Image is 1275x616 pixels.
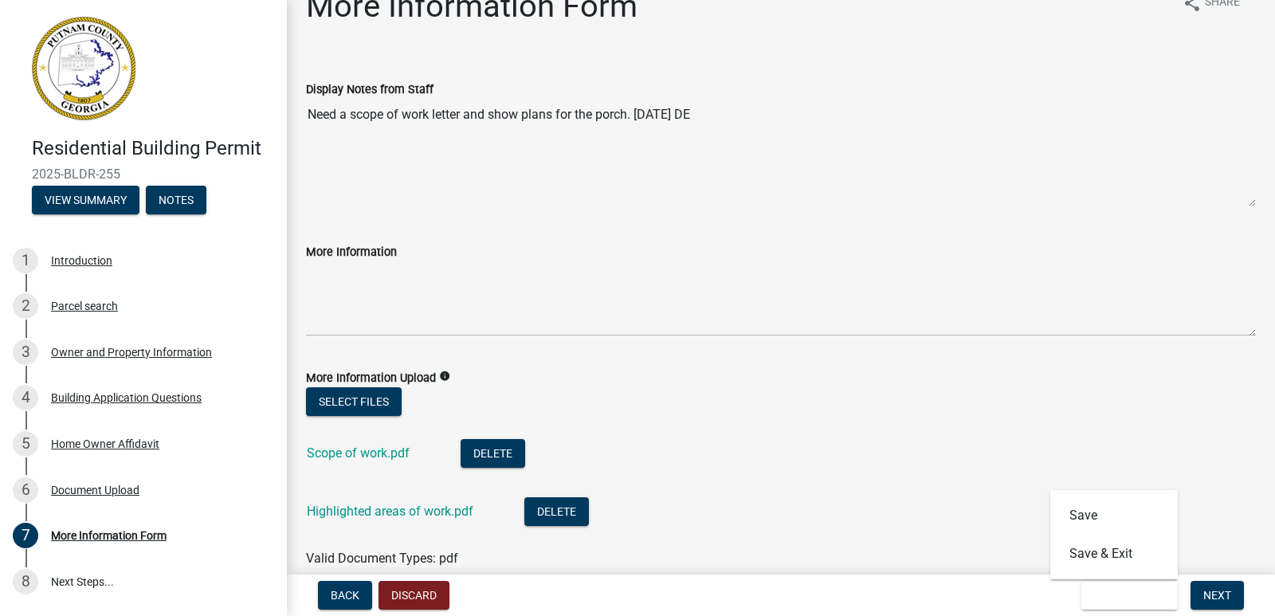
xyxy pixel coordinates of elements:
[32,137,274,160] h4: Residential Building Permit
[51,485,139,496] div: Document Upload
[524,505,589,520] wm-modal-confirm: Delete Document
[307,445,410,461] a: Scope of work.pdf
[51,347,212,358] div: Owner and Property Information
[13,248,38,273] div: 1
[306,99,1256,207] textarea: Need a scope of work letter and show plans for the porch. [DATE] DE
[51,438,159,449] div: Home Owner Affidavit
[1050,535,1178,573] button: Save & Exit
[13,339,38,365] div: 3
[51,392,202,403] div: Building Application Questions
[318,581,372,610] button: Back
[306,387,402,416] button: Select files
[306,84,433,96] label: Display Notes from Staff
[439,371,450,382] i: info
[1094,589,1155,602] span: Save & Exit
[307,504,473,519] a: Highlighted areas of work.pdf
[32,186,139,214] button: View Summary
[306,247,397,258] label: More Information
[461,439,525,468] button: Delete
[461,447,525,462] wm-modal-confirm: Delete Document
[13,477,38,503] div: 6
[146,186,206,214] button: Notes
[146,194,206,207] wm-modal-confirm: Notes
[379,581,449,610] button: Discard
[13,293,38,319] div: 2
[32,17,135,120] img: Putnam County, Georgia
[13,431,38,457] div: 5
[32,194,139,207] wm-modal-confirm: Summary
[51,530,167,541] div: More Information Form
[51,255,112,266] div: Introduction
[13,385,38,410] div: 4
[1050,496,1178,535] button: Save
[524,497,589,526] button: Delete
[331,589,359,602] span: Back
[13,523,38,548] div: 7
[1081,581,1178,610] button: Save & Exit
[32,167,255,182] span: 2025-BLDR-255
[1203,589,1231,602] span: Next
[1191,581,1244,610] button: Next
[306,551,458,566] span: Valid Document Types: pdf
[13,569,38,594] div: 8
[306,373,436,384] label: More Information Upload
[51,300,118,312] div: Parcel search
[1050,490,1178,579] div: Save & Exit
